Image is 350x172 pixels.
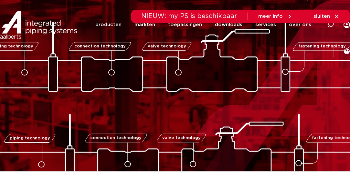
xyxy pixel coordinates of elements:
span: piping technology [10,136,50,140]
span: NIEUW: myIPS is beschikbaar [141,13,237,19]
a: producten [95,12,122,38]
div: my IPS [344,12,350,38]
span: connection technology [90,136,142,140]
a: sluiten [313,14,340,19]
a: services [255,12,276,38]
nav: Menu [95,12,311,38]
a: toepassingen [168,12,202,38]
a: over ons [289,12,311,38]
span: sluiten [313,14,330,19]
a: meer info [258,14,292,19]
a: downloads [215,12,242,38]
span: meer info [258,14,283,19]
a: markten [134,12,155,38]
span: valve technology [162,136,201,140]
